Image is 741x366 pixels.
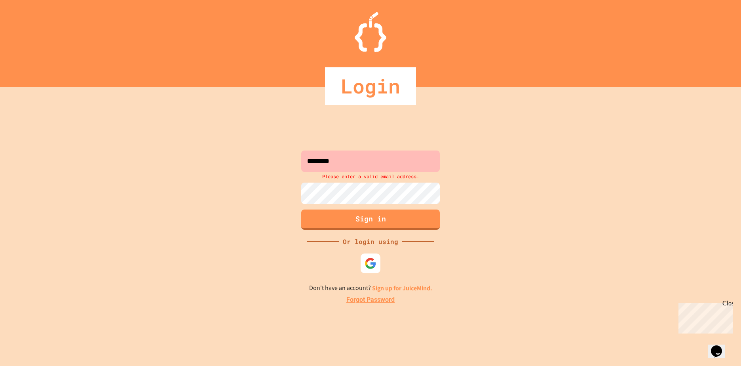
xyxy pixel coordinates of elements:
div: Login [325,67,416,105]
p: Don't have an account? [309,283,432,293]
iframe: chat widget [675,300,733,334]
a: Forgot Password [346,295,395,305]
img: Logo.svg [355,12,386,52]
div: Or login using [339,237,402,246]
iframe: chat widget [708,334,733,358]
div: Please enter a valid email address. [299,172,442,181]
button: Sign in [301,210,440,230]
div: Chat with us now!Close [3,3,55,50]
img: google-icon.svg [365,257,376,269]
a: Sign up for JuiceMind. [372,284,432,292]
